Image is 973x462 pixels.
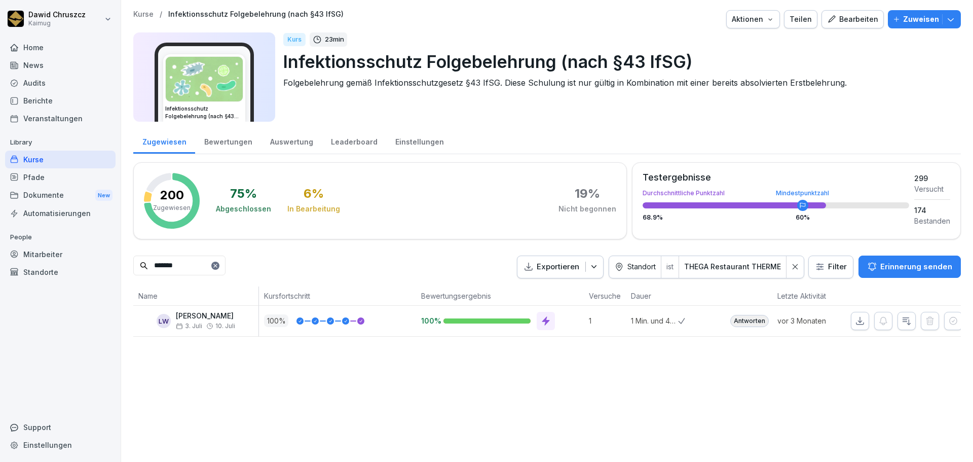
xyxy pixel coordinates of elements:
div: Kurs [283,33,306,46]
p: Folgebelehrung gemäß Infektionsschutzgesetz §43 IfSG. Diese Schulung ist nur gültig in Kombinatio... [283,77,953,89]
button: Exportieren [517,256,604,278]
h3: Infektionsschutz Folgebelehrung (nach §43 IfSG) [165,105,243,120]
div: Teilen [790,14,812,25]
p: Infektionsschutz Folgebelehrung (nach §43 IfSG) [283,49,953,75]
p: Kursfortschritt [264,291,411,301]
p: Kaimug [28,20,86,27]
div: Durchschnittliche Punktzahl [643,190,909,196]
div: Testergebnisse [643,173,909,182]
div: Dokumente [5,186,116,205]
a: Infektionsschutz Folgebelehrung (nach §43 IfSG) [168,10,344,19]
div: Versucht [914,184,950,194]
p: 100% [421,316,435,326]
div: 68.9 % [643,215,909,221]
p: Zugewiesen [153,203,191,212]
a: Standorte [5,263,116,281]
a: Leaderboard [322,128,386,154]
button: Aktionen [726,10,780,28]
div: Support [5,418,116,436]
a: Mitarbeiter [5,245,116,263]
a: Kurse [5,151,116,168]
a: Bewertungen [195,128,261,154]
span: 3. Juli [176,323,202,330]
img: tgff07aey9ahi6f4hltuk21p.png [166,57,243,101]
p: Letzte Aktivität [777,291,846,301]
div: Filter [815,262,847,272]
div: THEGA Restaurant THERME [684,262,781,272]
a: Pfade [5,168,116,186]
div: Antworten [730,315,769,327]
a: Berichte [5,92,116,110]
a: Auswertung [261,128,322,154]
a: Home [5,39,116,56]
div: Abgeschlossen [216,204,271,214]
a: Einstellungen [5,436,116,454]
button: Filter [809,256,853,278]
p: 100 % [264,314,288,327]
a: Kurse [133,10,154,19]
p: / [160,10,162,19]
div: 6 % [304,188,324,200]
a: News [5,56,116,74]
p: 23 min [325,34,344,45]
button: Zuweisen [888,10,961,28]
p: Dawid Chruszcz [28,11,86,19]
p: 1 [589,315,626,326]
div: 19 % [575,188,600,200]
div: 75 % [230,188,257,200]
p: vor 3 Monaten [777,315,851,326]
a: Automatisierungen [5,204,116,222]
p: Erinnerung senden [880,261,952,272]
a: Einstellungen [386,128,453,154]
a: Audits [5,74,116,92]
div: Mindestpunktzahl [776,190,829,196]
p: Dauer [631,291,673,301]
div: Bestanden [914,216,950,226]
div: 174 [914,205,950,216]
p: Versuche [589,291,621,301]
a: DokumenteNew [5,186,116,205]
div: LW [157,314,171,328]
a: Zugewiesen [133,128,195,154]
p: Name [138,291,253,301]
div: ist [661,256,679,278]
div: Nicht begonnen [558,204,616,214]
div: Bearbeiten [827,14,878,25]
div: Aktionen [732,14,774,25]
button: Teilen [784,10,817,28]
p: Library [5,134,116,151]
p: Bewertungsergebnis [421,291,579,301]
p: Exportieren [537,261,579,273]
p: 200 [160,189,184,201]
div: 299 [914,173,950,184]
p: Zuweisen [903,14,939,25]
div: New [95,190,113,201]
p: [PERSON_NAME] [176,312,235,321]
a: Veranstaltungen [5,110,116,127]
p: 1 Min. und 40 Sek. [631,315,678,326]
span: 10. Juli [215,323,235,330]
div: 60 % [796,215,810,221]
div: In Bearbeitung [287,204,340,214]
button: Bearbeiten [821,10,884,28]
p: People [5,229,116,245]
